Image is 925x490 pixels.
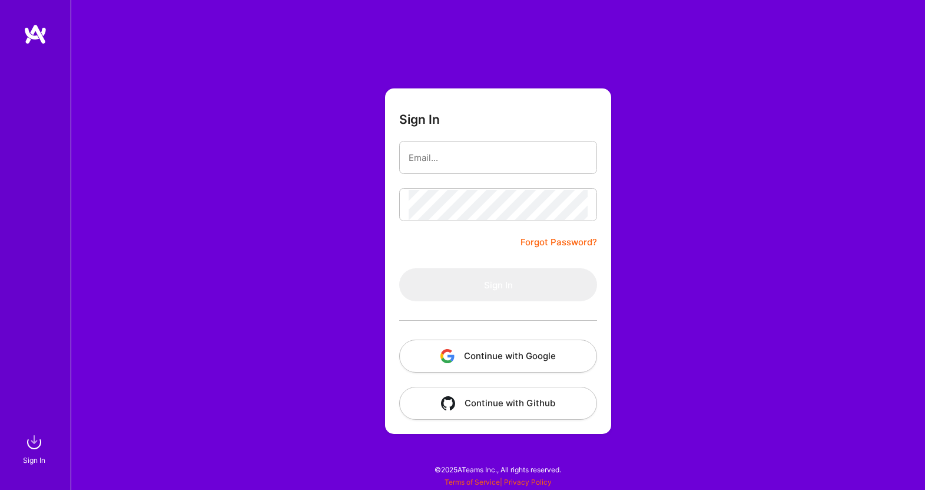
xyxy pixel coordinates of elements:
[22,430,46,454] img: sign in
[25,430,46,466] a: sign inSign In
[399,340,597,373] button: Continue with Google
[504,478,552,486] a: Privacy Policy
[445,478,500,486] a: Terms of Service
[520,235,597,249] a: Forgot Password?
[441,396,455,410] img: icon
[71,455,925,484] div: © 2025 ATeams Inc., All rights reserved.
[24,24,47,45] img: logo
[445,478,552,486] span: |
[440,349,455,363] img: icon
[409,143,588,173] input: Email...
[399,112,440,127] h3: Sign In
[23,454,45,466] div: Sign In
[399,387,597,420] button: Continue with Github
[399,268,597,301] button: Sign In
